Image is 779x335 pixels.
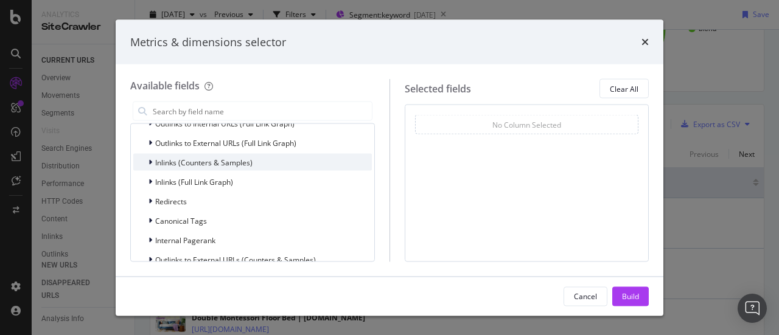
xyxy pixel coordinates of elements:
div: modal [116,19,663,316]
span: Inlinks (Counters & Samples) [155,157,253,167]
div: Clear All [610,83,638,94]
span: Outlinks to External URLs (Full Link Graph) [155,137,296,148]
span: Outlinks to External URLs (Counters & Samples) [155,254,316,264]
div: Open Intercom Messenger [738,294,767,323]
div: Cancel [574,291,597,301]
div: Selected fields [405,81,471,95]
div: Build [622,291,639,301]
div: No Column Selected [492,119,561,130]
button: Cancel [564,286,607,306]
span: Internal Pagerank [155,235,215,245]
span: Canonical Tags [155,215,207,226]
button: Build [612,286,649,306]
input: Search by field name [152,102,372,120]
div: Metrics & dimensions selector [130,34,286,50]
span: Redirects [155,196,187,206]
div: times [641,34,649,50]
div: Available fields [130,79,200,92]
span: Inlinks (Full Link Graph) [155,176,233,187]
button: Clear All [599,79,649,98]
